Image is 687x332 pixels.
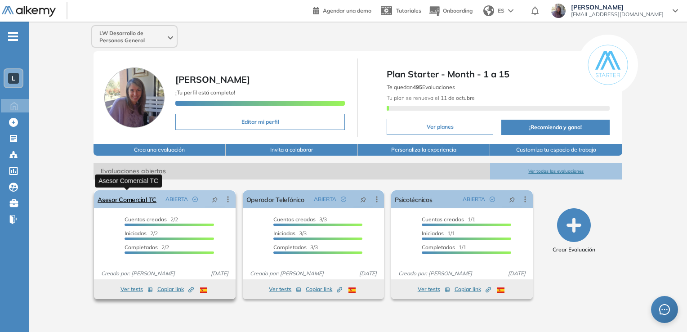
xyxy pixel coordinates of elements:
span: Iniciadas [125,230,147,237]
button: pushpin [502,192,522,206]
span: [DATE] [504,269,529,278]
span: 1/1 [422,230,455,237]
span: pushpin [212,196,218,203]
span: Plan Starter - Month - 1 a 15 [387,67,609,81]
button: Ver todas las evaluaciones [490,163,622,179]
span: ES [498,7,504,15]
img: ESP [348,287,356,293]
button: Ver tests [418,284,450,295]
span: ABIERTA [314,195,336,203]
b: 11 de octubre [439,94,475,101]
span: LW Desarrollo de Personas General [99,30,166,44]
span: [PERSON_NAME] [175,74,250,85]
button: Ver tests [269,284,301,295]
span: Creado por: [PERSON_NAME] [246,269,327,278]
span: Creado por: [PERSON_NAME] [395,269,476,278]
span: message [659,304,670,315]
span: [EMAIL_ADDRESS][DOMAIN_NAME] [571,11,664,18]
span: Cuentas creadas [422,216,464,223]
span: check-circle [490,197,495,202]
button: Ver tests [120,284,153,295]
a: Operador Telefónico [246,190,304,208]
span: L [12,75,15,82]
span: [DATE] [207,269,232,278]
i: - [8,36,18,37]
button: Editar mi perfil [175,114,345,130]
button: Crea una evaluación [94,144,226,156]
span: pushpin [360,196,366,203]
span: Iniciadas [273,230,295,237]
button: Personaliza la experiencia [358,144,490,156]
span: 2/2 [125,244,169,251]
button: pushpin [205,192,225,206]
span: Completados [422,244,455,251]
span: Tu plan se renueva el [387,94,475,101]
span: 2/2 [125,216,178,223]
span: Cuentas creadas [125,216,167,223]
button: ¡Recomienda y gana! [501,120,609,135]
button: Copiar link [306,284,342,295]
button: Copiar link [157,284,194,295]
button: Customiza tu espacio de trabajo [490,144,622,156]
span: 1/1 [422,216,475,223]
span: 3/3 [273,244,318,251]
span: Completados [273,244,307,251]
div: Asesor Comercial TC [95,174,162,187]
span: Cuentas creadas [273,216,316,223]
button: Crear Evaluación [553,208,595,254]
img: arrow [508,9,513,13]
span: ABIERTA [165,195,188,203]
span: check-circle [341,197,346,202]
span: Te quedan Evaluaciones [387,84,455,90]
span: Crear Evaluación [553,246,595,254]
span: Tutoriales [396,7,421,14]
span: Creado por: [PERSON_NAME] [98,269,178,278]
button: Copiar link [455,284,491,295]
span: 3/3 [273,230,307,237]
span: check-circle [192,197,198,202]
span: 1/1 [422,244,466,251]
button: pushpin [353,192,373,206]
img: world [483,5,494,16]
span: ABIERTA [463,195,485,203]
span: Completados [125,244,158,251]
span: Iniciadas [422,230,444,237]
span: ¡Tu perfil está completo! [175,89,235,96]
img: ESP [200,287,207,293]
a: Asesor Comercial TC [98,190,156,208]
img: Foto de perfil [104,67,165,128]
img: ESP [497,287,504,293]
span: 2/2 [125,230,158,237]
span: [DATE] [356,269,380,278]
span: 3/3 [273,216,327,223]
button: Ver planes [387,119,493,135]
span: Onboarding [443,7,473,14]
a: Psicotécnicos [395,190,433,208]
span: Copiar link [157,285,194,293]
span: Copiar link [455,285,491,293]
span: Copiar link [306,285,342,293]
button: Invita a colaborar [226,144,358,156]
span: pushpin [509,196,515,203]
span: Evaluaciones abiertas [94,163,490,179]
a: Agendar una demo [313,4,371,15]
button: Onboarding [428,1,473,21]
span: [PERSON_NAME] [571,4,664,11]
b: 495 [413,84,422,90]
span: Agendar una demo [323,7,371,14]
img: Logo [2,6,56,17]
